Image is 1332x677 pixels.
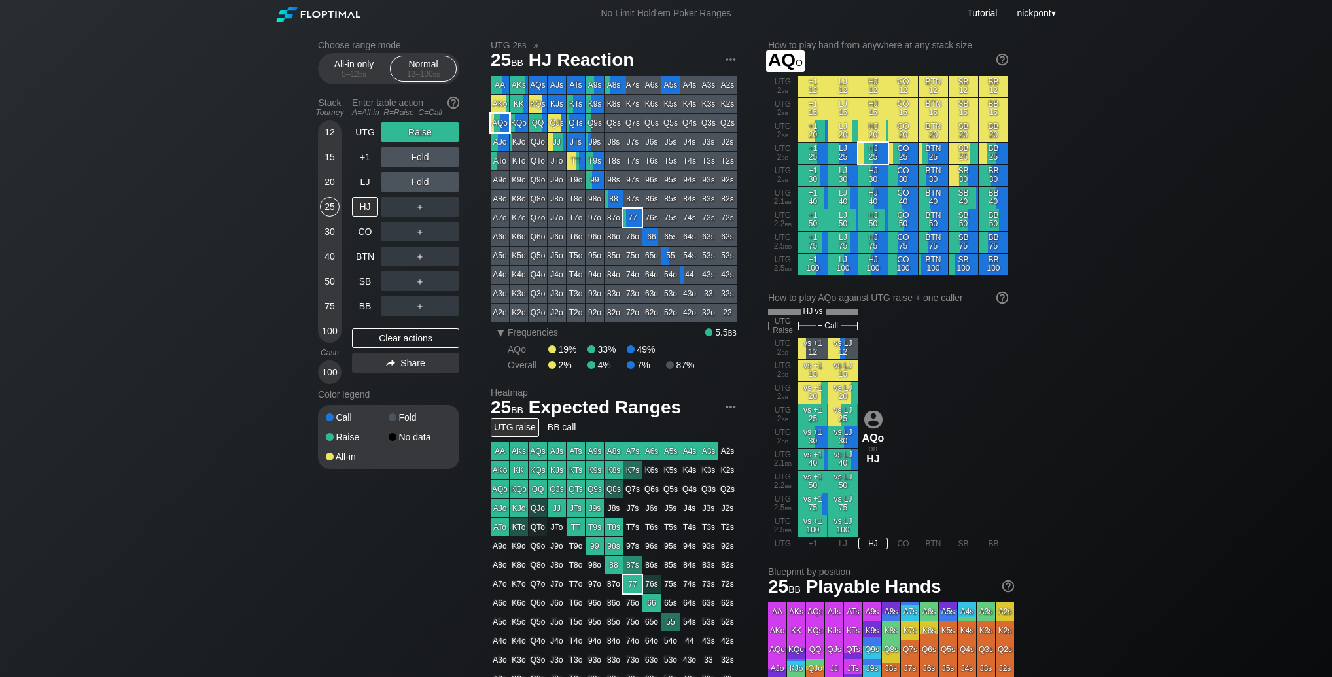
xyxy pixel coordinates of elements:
div: +1 12 [798,76,828,97]
div: 32s [718,285,737,303]
div: A7o [491,209,509,227]
div: UTG 2.2 [768,209,797,231]
div: K3s [699,95,718,113]
div: 65s [661,228,680,246]
div: T6s [642,152,661,170]
div: K6o [510,228,528,246]
img: help.32db89a4.svg [995,52,1009,67]
div: HJ 25 [858,143,888,164]
div: UTG 2 [768,76,797,97]
div: +1 40 [798,187,828,209]
div: K8s [605,95,623,113]
div: KQs [529,95,547,113]
div: 85s [661,190,680,208]
div: A8o [491,190,509,208]
div: K3o [510,285,528,303]
div: 73o [623,285,642,303]
span: AQ [768,50,803,70]
div: A9s [586,76,604,94]
div: HJ 30 [858,165,888,186]
div: AQs [529,76,547,94]
div: 83o [605,285,623,303]
div: ＋ [381,197,459,217]
div: T4o [567,266,585,284]
div: BTN 100 [919,254,948,275]
div: 84s [680,190,699,208]
div: Stack [313,92,347,122]
div: QJo [529,133,547,151]
div: AQo [491,114,509,132]
div: BB 100 [979,254,1008,275]
div: BTN 25 [919,143,948,164]
div: Q5s [661,114,680,132]
div: SB 25 [949,143,978,164]
div: 98s [605,171,623,189]
div: 12 [320,122,340,142]
h2: Choose range mode [318,40,459,50]
div: LJ 75 [828,232,858,253]
div: SB 100 [949,254,978,275]
span: bb [785,197,792,206]
div: J6s [642,133,661,151]
div: 95s [661,171,680,189]
div: Q4o [529,266,547,284]
div: 50 [320,271,340,291]
div: Q4s [680,114,699,132]
span: HJ Reaction [527,50,637,72]
div: BB 75 [979,232,1008,253]
div: J3s [699,133,718,151]
div: K5o [510,247,528,265]
div: 52s [718,247,737,265]
div: J4o [548,266,566,284]
div: Fold [389,413,451,422]
div: SB 30 [949,165,978,186]
div: AJo [491,133,509,151]
div: +1 25 [798,143,828,164]
div: +1 [352,147,378,167]
div: 75s [661,209,680,227]
img: share.864f2f62.svg [386,360,395,367]
div: QQ [529,114,547,132]
div: 74o [623,266,642,284]
div: LJ 30 [828,165,858,186]
div: Call [326,413,389,422]
div: TT [567,152,585,170]
div: All-in only [324,56,384,81]
div: CO 15 [888,98,918,120]
div: KQo [510,114,528,132]
div: 83s [699,190,718,208]
div: Enter table action [352,92,459,122]
div: A7s [623,76,642,94]
div: +1 100 [798,254,828,275]
div: 84o [605,266,623,284]
div: 93s [699,171,718,189]
div: How to play AQo against UTG raise + one caller [768,292,1008,303]
div: BTN 20 [919,120,948,142]
div: T9o [567,171,585,189]
div: J7s [623,133,642,151]
div: 85o [605,247,623,265]
div: 40 [320,247,340,266]
div: A5o [491,247,509,265]
div: HJ 40 [858,187,888,209]
div: 5 – 12 [326,69,381,78]
span: 25 [489,50,525,72]
div: 43s [699,266,718,284]
div: K4s [680,95,699,113]
div: 86s [642,190,661,208]
div: BB 15 [979,98,1008,120]
div: T4s [680,152,699,170]
div: KJs [548,95,566,113]
a: Tutorial [967,8,997,18]
div: T5o [567,247,585,265]
img: help.32db89a4.svg [446,95,461,110]
div: 43o [680,285,699,303]
div: 97o [586,209,604,227]
img: ellipsis.fd386fe8.svg [724,400,738,414]
div: Raise [326,432,389,442]
div: Tourney [313,108,347,117]
div: UTG 2.5 [768,232,797,253]
div: Q3o [529,285,547,303]
div: CO 100 [888,254,918,275]
span: bb [782,175,789,184]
